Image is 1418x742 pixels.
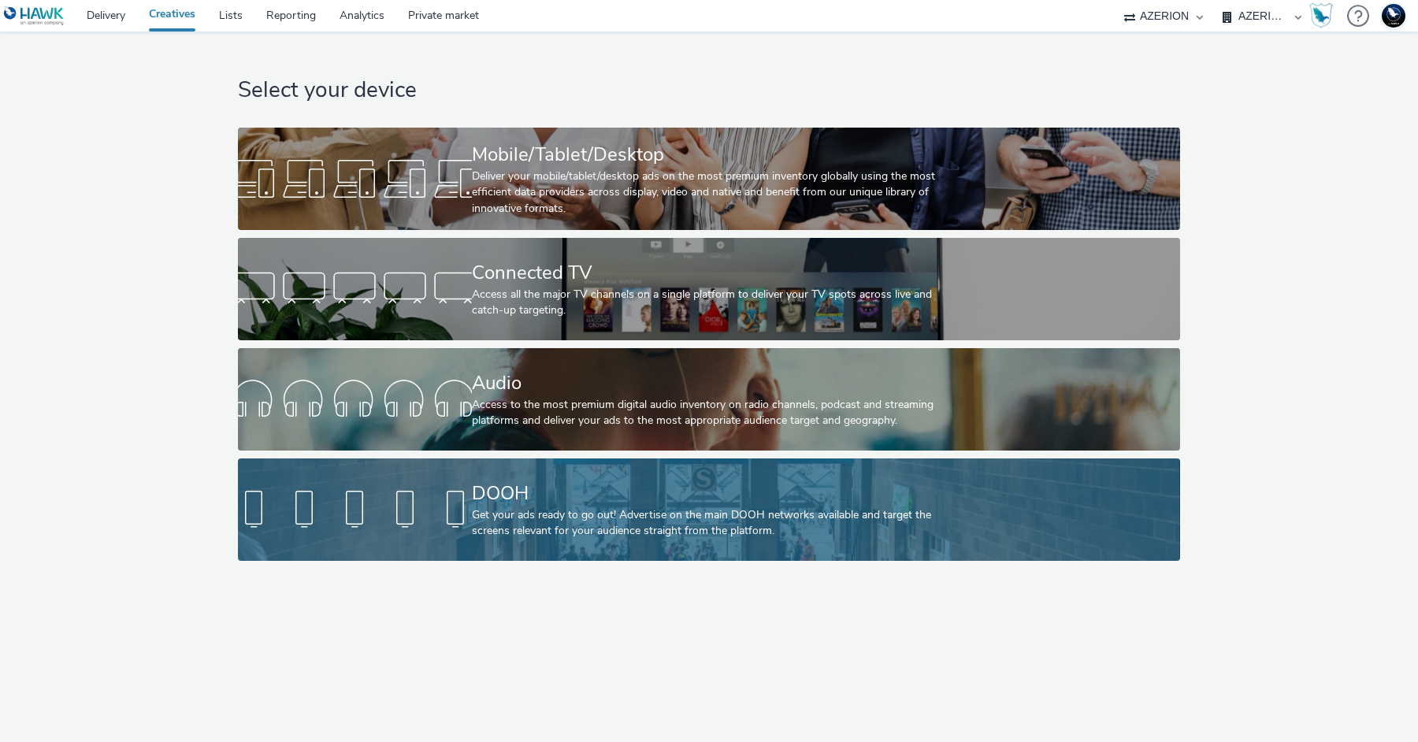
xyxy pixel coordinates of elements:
div: Deliver your mobile/tablet/desktop ads on the most premium inventory globally using the most effi... [472,169,940,217]
a: Mobile/Tablet/DesktopDeliver your mobile/tablet/desktop ads on the most premium inventory globall... [238,128,1179,230]
a: Hawk Academy [1309,3,1339,28]
div: DOOH [472,480,940,507]
div: Mobile/Tablet/Desktop [472,141,940,169]
div: Get your ads ready to go out! Advertise on the main DOOH networks available and target the screen... [472,507,940,540]
h1: Select your device [238,76,1179,106]
a: AudioAccess to the most premium digital audio inventory on radio channels, podcast and streaming ... [238,348,1179,451]
a: Connected TVAccess all the major TV channels on a single platform to deliver your TV spots across... [238,238,1179,340]
div: Connected TV [472,259,940,287]
img: Hawk Academy [1309,3,1333,28]
div: Access to the most premium digital audio inventory on radio channels, podcast and streaming platf... [472,397,940,429]
div: Access all the major TV channels on a single platform to deliver your TV spots across live and ca... [472,287,940,319]
a: DOOHGet your ads ready to go out! Advertise on the main DOOH networks available and target the sc... [238,458,1179,561]
img: Support Hawk [1382,4,1405,28]
img: undefined Logo [4,6,65,26]
div: Audio [472,369,940,397]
